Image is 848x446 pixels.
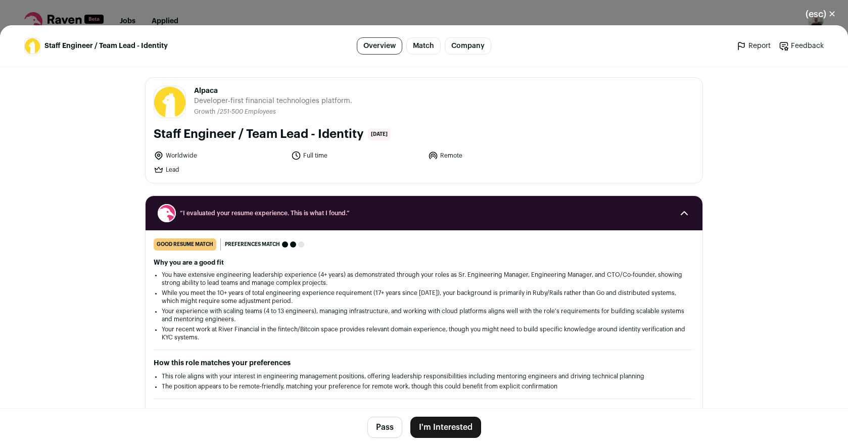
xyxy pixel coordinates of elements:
li: Full time [291,151,422,161]
a: Overview [357,37,402,55]
div: good resume match [154,238,216,251]
span: Staff Engineer / Team Lead - Identity [44,41,168,51]
li: / [217,108,276,116]
li: Worldwide [154,151,285,161]
a: Report [736,41,771,51]
li: You have extensive engineering leadership experience (4+ years) as demonstrated through your role... [162,271,686,287]
a: Match [406,37,441,55]
span: 251-500 Employees [220,109,276,115]
button: Close modal [793,3,848,25]
h2: How this role matches your preferences [154,358,694,368]
span: “I evaluated your resume experience. This is what I found.” [180,209,668,217]
button: Pass [367,417,402,438]
h1: Staff Engineer / Team Lead - Identity [154,126,364,142]
li: While you meet the 10+ years of total engineering experience requirement (17+ years since [DATE])... [162,289,686,305]
li: The position appears to be remote-friendly, matching your preference for remote work, though this... [162,382,686,390]
img: 05889c7ca8bdb8ad75d967d6ee1ce4c3f08d36961a27678b6d593830422dc80a.png [154,87,185,118]
span: Alpaca [194,86,352,96]
span: Preferences match [225,239,280,250]
a: Feedback [779,41,824,51]
li: Growth [194,108,217,116]
li: Lead [154,165,285,175]
span: [DATE] [368,128,391,140]
h2: Maximize your resume [154,407,694,417]
li: Your experience with scaling teams (4 to 13 engineers), managing infrastructure, and working with... [162,307,686,323]
h2: Why you are a good fit [154,259,694,267]
li: Your recent work at River Financial in the fintech/Bitcoin space provides relevant domain experie... [162,325,686,341]
li: Remote [428,151,559,161]
li: This role aligns with your interest in engineering management positions, offering leadership resp... [162,372,686,380]
span: Developer-first financial technologies platform. [194,96,352,106]
button: I'm Interested [410,417,481,438]
a: Company [445,37,491,55]
img: 05889c7ca8bdb8ad75d967d6ee1ce4c3f08d36961a27678b6d593830422dc80a.png [25,38,40,53]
